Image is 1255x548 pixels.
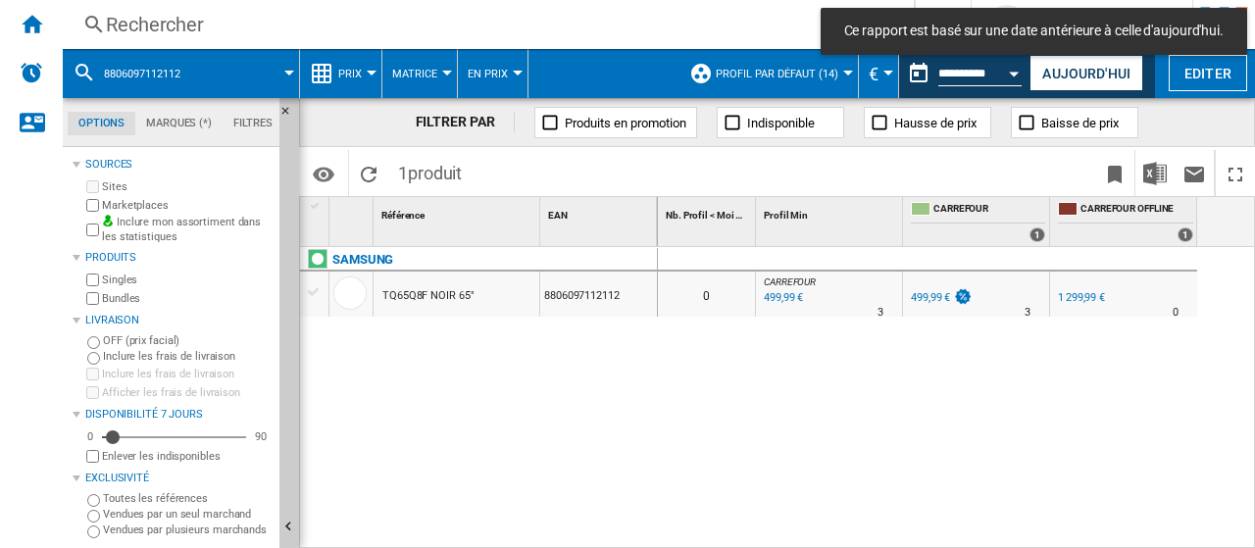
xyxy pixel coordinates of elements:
[864,107,991,138] button: Hausse de prix
[85,471,272,486] div: Exclusivité
[104,49,200,98] button: 8806097112112
[716,49,848,98] button: Profil par défaut (14)
[392,68,437,80] span: Matrice
[377,197,539,227] div: Sort None
[689,49,848,98] div: Profil par défaut (14)
[85,313,272,328] div: Livraison
[666,210,733,221] span: Nb. Profil < Moi
[997,53,1032,88] button: Open calendar
[760,197,902,227] div: Profil Min Sort None
[1025,303,1030,323] div: Délai de livraison : 3 jours
[86,199,99,212] input: Marketplaces
[760,197,902,227] div: Sort None
[87,336,100,349] input: OFF (prix facial)
[223,112,283,135] md-tab-item: Filtres
[102,291,272,306] label: Bundles
[1175,150,1214,196] button: Envoyer ce rapport par email
[468,68,508,80] span: En Prix
[349,150,388,196] button: Recharger
[103,333,272,348] label: OFF (prix facial)
[1058,291,1105,304] div: 1 299,99 €
[908,288,973,308] div: 499,99 €
[20,61,43,84] img: alerts-logo.svg
[102,427,246,447] md-slider: Disponibilité
[103,491,272,506] label: Toutes les références
[310,49,372,98] div: Prix
[102,179,272,194] label: Sites
[468,49,518,98] div: En Prix
[87,494,100,507] input: Toutes les références
[859,49,899,98] md-menu: Currency
[1054,197,1197,246] div: CARREFOUR OFFLINE 1 offers sold by CARREFOUR OFFLINE
[103,523,272,537] label: Vendues par plusieurs marchands
[304,156,343,191] button: Options
[392,49,447,98] button: Matrice
[102,385,272,400] label: Afficher les frais de livraison
[86,292,99,305] input: Bundles
[86,368,99,380] input: Inclure les frais de livraison
[869,64,878,84] span: €
[416,113,516,132] div: FILTRER PAR
[1178,227,1193,242] div: 1 offers sold by CARREFOUR OFFLINE
[250,429,272,444] div: 90
[764,210,808,221] span: Profil Min
[388,150,472,191] span: 1
[869,49,888,98] div: €
[103,507,272,522] label: Vendues par un seul marchand
[68,112,135,135] md-tab-item: Options
[377,197,539,227] div: Référence Sort None
[102,449,272,464] label: Enlever les indisponibles
[333,197,373,227] div: Sort None
[1169,55,1247,91] button: Editer
[544,197,657,227] div: Sort None
[338,68,362,80] span: Prix
[953,288,973,305] img: promotionV3.png
[85,407,272,423] div: Disponibilité 7 Jours
[85,250,272,266] div: Produits
[899,49,1026,98] div: Ce rapport est basé sur une date antérieure à celle d'aujourd'hui.
[86,274,99,286] input: Singles
[1080,202,1193,219] span: CARREFOUR OFFLINE
[86,218,99,242] input: Inclure mon assortiment dans les statistiques
[544,197,657,227] div: EAN Sort None
[73,49,289,98] div: 8806097112112
[1135,150,1175,196] button: Télécharger au format Excel
[87,352,100,365] input: Inclure les frais de livraison
[1055,288,1105,308] div: 1 299,99 €
[338,49,372,98] button: Prix
[102,273,272,287] label: Singles
[911,291,950,304] div: 499,99 €
[1095,150,1134,196] button: Créer un favoris
[1029,55,1143,91] button: Aujourd'hui
[102,367,272,381] label: Inclure les frais de livraison
[764,276,816,287] span: CARREFOUR
[747,116,815,130] span: Indisponible
[382,274,474,319] div: TQ65Q8F NOIR 65"
[1041,116,1119,130] span: Baisse de prix
[106,11,863,38] div: Rechercher
[548,210,568,221] span: EAN
[102,215,272,245] label: Inclure mon assortiment dans les statistiques
[894,116,977,130] span: Hausse de prix
[1143,162,1167,185] img: excel-24x24.png
[279,98,303,133] button: Masquer
[86,180,99,193] input: Sites
[658,272,755,317] div: 0
[332,248,393,272] div: Cliquez pour filtrer sur cette marque
[717,107,844,138] button: Indisponible
[662,197,755,227] div: Nb. Profil < Moi Sort None
[135,112,223,135] md-tab-item: Marques (*)
[761,288,803,308] div: Mise à jour : samedi 6 septembre 2025 00:00
[534,107,697,138] button: Produits en promotion
[103,349,272,364] label: Inclure les frais de livraison
[1216,150,1255,196] button: Plein écran
[838,22,1230,41] span: Ce rapport est basé sur une date antérieure à celle d'aujourd'hui.
[82,429,98,444] div: 0
[1029,227,1045,242] div: 1 offers sold by CARREFOUR
[87,525,100,538] input: Vendues par plusieurs marchands
[716,68,838,80] span: Profil par défaut (14)
[540,272,657,317] div: 8806097112112
[408,163,462,183] span: produit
